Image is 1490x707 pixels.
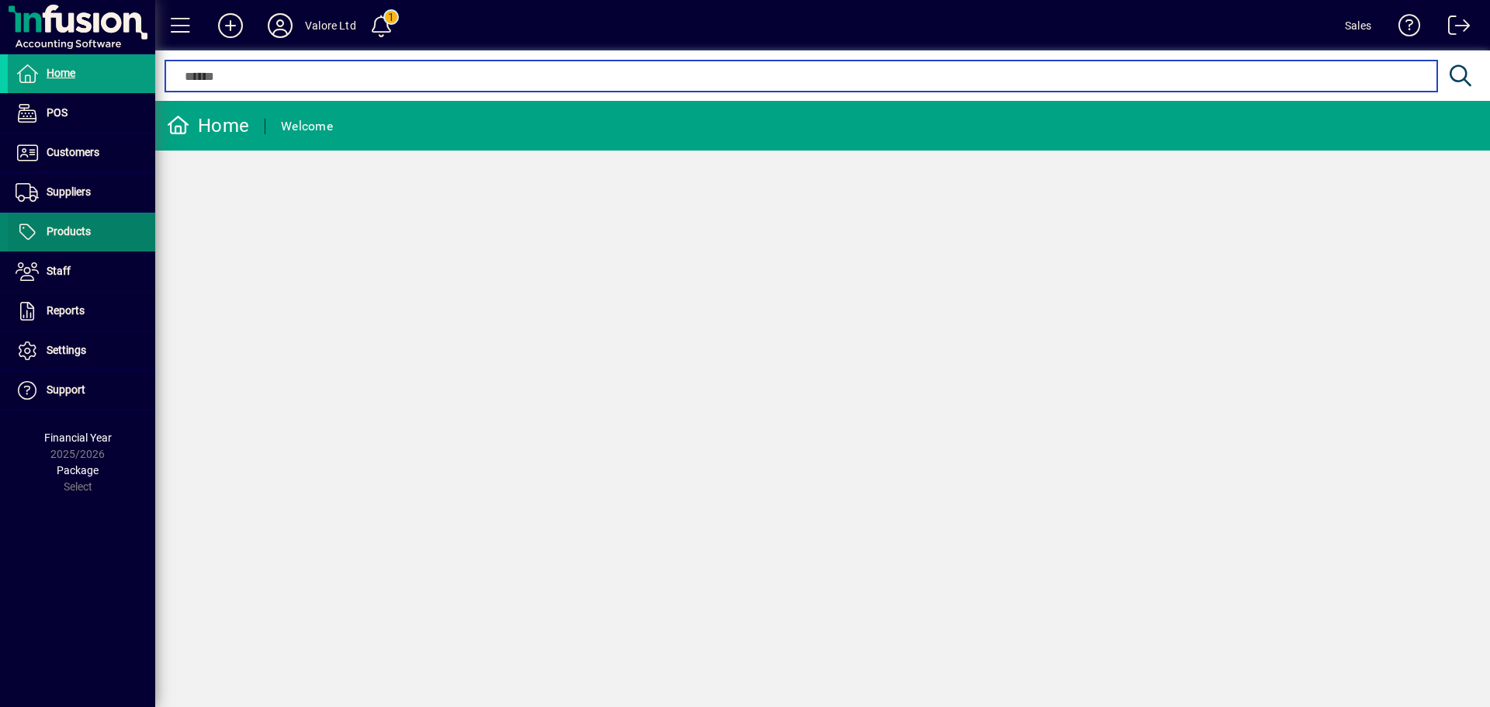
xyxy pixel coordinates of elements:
a: POS [8,94,155,133]
span: Customers [47,146,99,158]
button: Add [206,12,255,40]
a: Reports [8,292,155,331]
div: Valore Ltd [305,13,356,38]
span: Settings [47,344,86,356]
a: Suppliers [8,173,155,212]
span: Financial Year [44,431,112,444]
span: Suppliers [47,185,91,198]
span: Support [47,383,85,396]
span: Home [47,67,75,79]
span: Reports [47,304,85,317]
a: Customers [8,133,155,172]
div: Sales [1345,13,1371,38]
a: Knowledge Base [1387,3,1421,54]
a: Support [8,371,155,410]
div: Welcome [281,114,333,139]
div: Home [167,113,249,138]
a: Products [8,213,155,251]
button: Profile [255,12,305,40]
span: Products [47,225,91,237]
a: Logout [1436,3,1471,54]
span: Staff [47,265,71,277]
span: Package [57,464,99,477]
span: POS [47,106,68,119]
a: Staff [8,252,155,291]
a: Settings [8,331,155,370]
